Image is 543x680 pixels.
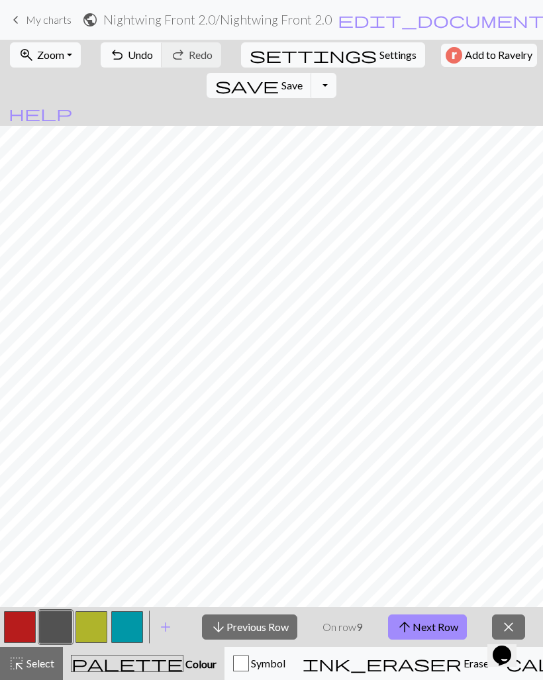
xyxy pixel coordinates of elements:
span: My charts [26,13,72,26]
span: Undo [128,48,153,61]
span: highlight_alt [9,654,25,673]
span: ink_eraser [303,654,462,673]
span: settings [250,46,377,64]
button: Symbol [224,647,294,680]
button: SettingsSettings [241,42,425,68]
span: undo [109,46,125,64]
h2: Nightwing Front 2.0 / Nightwing Front 2.0 [103,12,332,27]
button: Undo [101,42,162,68]
span: public [82,11,98,29]
span: Erase [462,657,489,669]
span: add [158,618,173,636]
span: help [9,104,72,122]
span: zoom_in [19,46,34,64]
span: Colour [183,657,217,670]
button: Previous Row [202,614,297,640]
span: Symbol [249,657,285,669]
span: keyboard_arrow_left [8,11,24,29]
p: On row [322,619,362,635]
strong: 9 [356,620,362,633]
span: palette [72,654,183,673]
a: My charts [8,9,72,31]
span: Settings [379,47,417,63]
span: Zoom [37,48,64,61]
button: Erase [294,647,497,680]
button: Colour [63,647,224,680]
span: save [215,76,279,95]
span: Select [25,657,54,669]
button: Save [207,73,312,98]
button: Next Row [388,614,467,640]
button: Zoom [10,42,81,68]
span: arrow_upward [397,618,413,636]
img: Ravelry [446,47,462,64]
span: Add to Ravelry [465,47,532,64]
span: Save [281,79,303,91]
span: arrow_downward [211,618,226,636]
span: close [501,618,517,636]
i: Settings [250,47,377,63]
iframe: chat widget [487,627,530,667]
button: Add to Ravelry [441,44,537,67]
